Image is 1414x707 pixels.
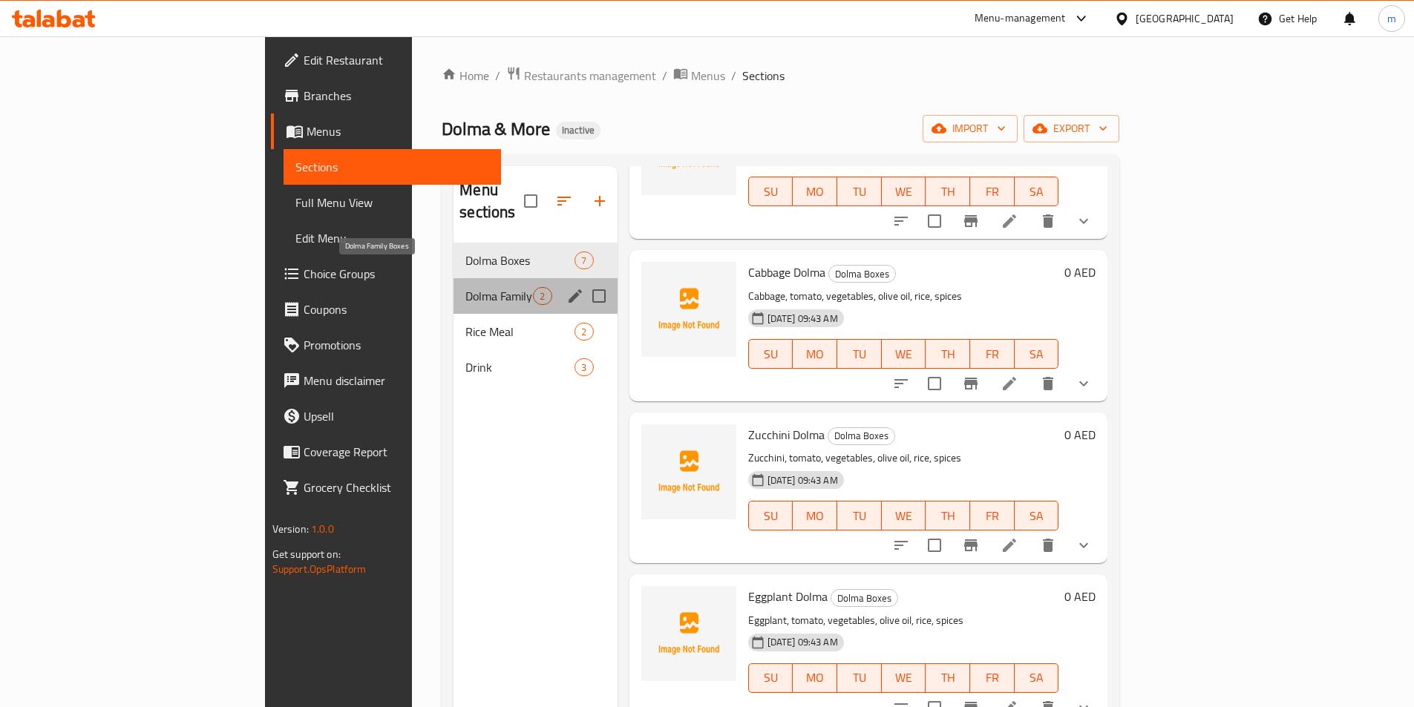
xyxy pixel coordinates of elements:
a: Menus [673,66,725,85]
img: Eggplant Dolma [641,586,736,681]
a: Choice Groups [271,256,501,292]
span: Restaurants management [524,67,656,85]
span: SU [755,667,788,688]
button: SU [748,663,793,693]
span: TH [932,181,964,203]
button: WE [882,501,926,530]
button: Branch-specific-item [953,366,989,401]
span: WE [888,667,920,688]
span: FR [976,505,1009,527]
span: Drink [465,358,575,376]
button: TH [926,339,970,369]
span: SA [1021,667,1053,688]
span: SU [755,181,788,203]
span: Dolma Boxes [829,266,895,283]
span: [DATE] 09:43 AM [762,312,844,326]
div: Dolma Boxes [831,589,898,607]
svg: Show Choices [1075,536,1093,554]
button: show more [1066,203,1102,239]
div: items [575,323,593,341]
span: import [935,119,1006,138]
a: Edit Menu [284,220,501,256]
div: Dolma Boxes [828,265,896,283]
span: Menus [307,122,489,140]
button: sort-choices [883,203,919,239]
span: WE [888,505,920,527]
h6: 0 AED [1064,586,1096,607]
button: SU [748,177,793,206]
a: Promotions [271,327,501,363]
button: WE [882,663,926,693]
button: MO [793,663,837,693]
span: TU [843,181,876,203]
button: TH [926,177,970,206]
span: [DATE] 09:43 AM [762,635,844,649]
span: Full Menu View [295,194,489,211]
button: sort-choices [883,366,919,401]
button: SA [1015,177,1059,206]
span: Coupons [304,300,489,318]
span: FR [976,343,1009,365]
span: Version: [272,519,309,539]
span: TH [932,667,964,688]
button: MO [793,501,837,530]
a: Edit Restaurant [271,42,501,78]
span: 2 [534,289,551,303]
a: Branches [271,78,501,114]
div: Drink3 [454,349,617,385]
button: SU [748,501,793,530]
a: Upsell [271,398,501,434]
button: MO [793,177,837,206]
span: 1.0.0 [311,519,334,539]
span: FR [976,667,1009,688]
div: [GEOGRAPHIC_DATA] [1136,10,1234,27]
div: Rice Meal2 [454,314,617,349]
span: MO [799,343,831,365]
span: 2 [575,325,592,339]
a: Coupons [271,292,501,327]
span: Promotions [304,336,489,354]
span: Choice Groups [304,265,489,283]
a: Menus [271,114,501,149]
li: / [731,67,736,85]
button: sort-choices [883,527,919,563]
div: Dolma Family Boxes2edit [454,278,617,314]
span: SA [1021,181,1053,203]
span: SA [1021,505,1053,527]
span: Get support on: [272,545,341,564]
span: TU [843,505,876,527]
button: WE [882,177,926,206]
span: TH [932,505,964,527]
span: m [1387,10,1396,27]
a: Edit menu item [1001,212,1018,230]
button: SA [1015,663,1059,693]
button: TU [837,663,882,693]
span: Sections [742,67,785,85]
button: Branch-specific-item [953,527,989,563]
button: FR [970,501,1015,530]
a: Edit menu item [1001,375,1018,392]
span: Cabbage Dolma [748,261,825,283]
span: Dolma Family Boxes [465,287,533,305]
div: items [575,251,593,269]
span: Edit Menu [295,229,489,247]
nav: breadcrumb [442,66,1119,85]
a: Grocery Checklist [271,470,501,505]
button: TU [837,339,882,369]
p: Cabbage, tomato, vegetables, olive oil, rice, spices [748,287,1059,306]
span: WE [888,181,920,203]
button: delete [1030,203,1066,239]
button: SA [1015,501,1059,530]
span: Dolma Boxes [465,251,575,269]
span: Menu disclaimer [304,372,489,389]
span: Zucchini Dolma [748,424,825,446]
button: Branch-specific-item [953,203,989,239]
span: 7 [575,254,592,268]
a: Edit menu item [1001,536,1018,554]
li: / [662,67,667,85]
span: MO [799,181,831,203]
button: Add section [582,183,618,219]
button: TU [837,501,882,530]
